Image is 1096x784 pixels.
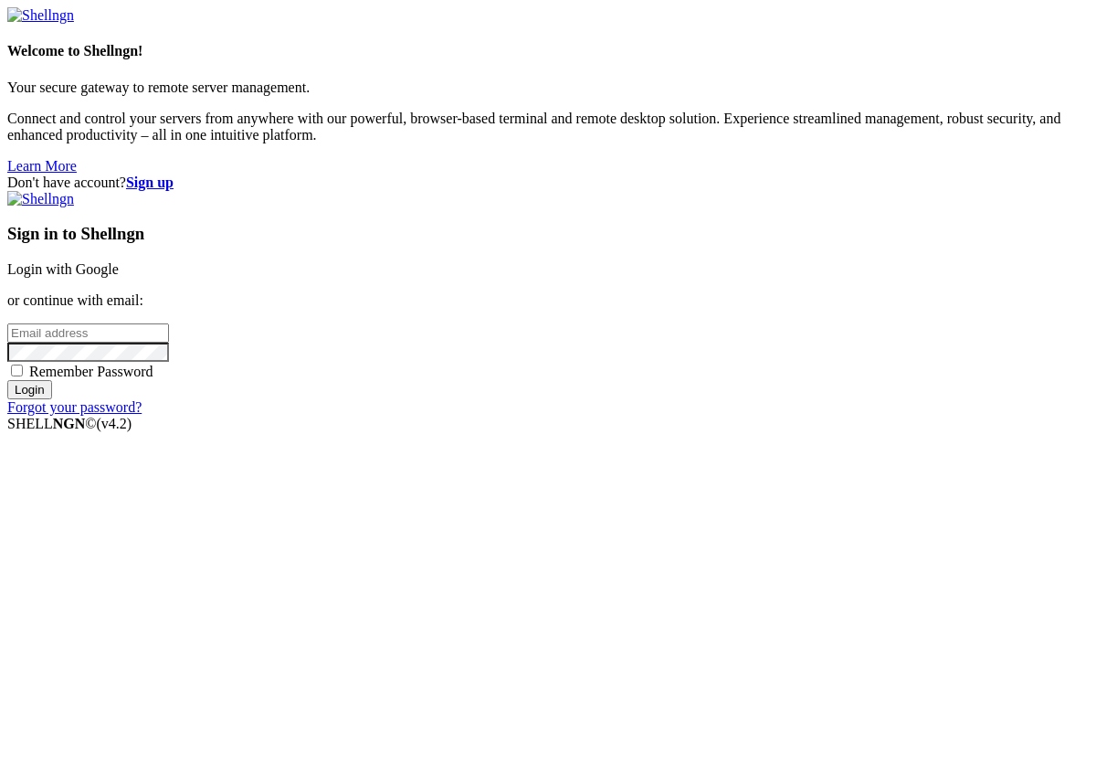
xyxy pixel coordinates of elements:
[7,261,119,277] a: Login with Google
[7,79,1089,96] p: Your secure gateway to remote server management.
[7,175,1089,191] div: Don't have account?
[7,158,77,174] a: Learn More
[126,175,174,190] a: Sign up
[7,399,142,415] a: Forgot your password?
[7,292,1089,309] p: or continue with email:
[7,7,74,24] img: Shellngn
[7,380,52,399] input: Login
[7,191,74,207] img: Shellngn
[97,416,132,431] span: 4.2.0
[7,323,169,343] input: Email address
[11,365,23,376] input: Remember Password
[53,416,86,431] b: NGN
[29,364,153,379] span: Remember Password
[7,224,1089,244] h3: Sign in to Shellngn
[7,111,1089,143] p: Connect and control your servers from anywhere with our powerful, browser-based terminal and remo...
[7,416,132,431] span: SHELL ©
[7,43,1089,59] h4: Welcome to Shellngn!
